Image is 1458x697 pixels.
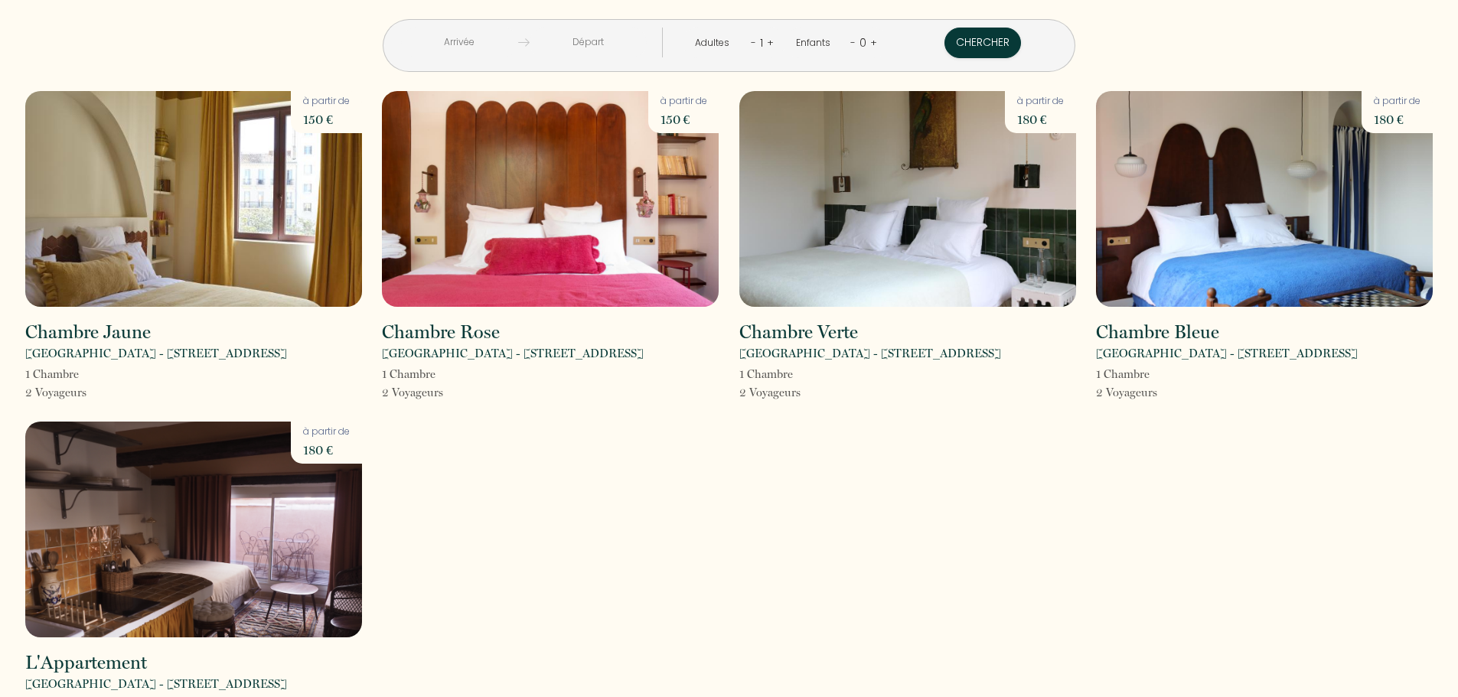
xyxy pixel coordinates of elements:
[25,91,362,307] img: rental-image
[530,28,647,57] input: Départ
[25,383,86,402] p: 2 Voyageur
[382,365,443,383] p: 1 Chambre
[856,31,870,55] div: 0
[303,425,350,439] p: à partir de
[767,35,774,50] a: +
[661,94,707,109] p: à partir de
[695,36,735,50] div: Adultes
[25,675,287,693] p: [GEOGRAPHIC_DATA] - [STREET_ADDRESS]
[1096,344,1358,363] p: [GEOGRAPHIC_DATA] - [STREET_ADDRESS]
[739,91,1076,307] img: rental-image
[739,365,801,383] p: 1 Chambre
[1153,386,1157,399] span: s
[1374,94,1420,109] p: à partir de
[1096,323,1219,341] h2: Chambre Bleue
[439,386,443,399] span: s
[1096,365,1157,383] p: 1 Chambre
[661,109,707,130] p: 150 €
[382,344,644,363] p: [GEOGRAPHIC_DATA] - [STREET_ADDRESS]
[870,35,877,50] a: +
[796,386,801,399] span: s
[739,323,858,341] h2: Chambre Verte
[1017,94,1064,109] p: à partir de
[739,383,801,402] p: 2 Voyageur
[303,439,350,461] p: 180 €
[1374,109,1420,130] p: 180 €
[401,28,518,57] input: Arrivée
[382,383,443,402] p: 2 Voyageur
[25,344,287,363] p: [GEOGRAPHIC_DATA] - [STREET_ADDRESS]
[25,422,362,637] img: rental-image
[25,653,147,672] h2: L'Appartement
[796,36,836,50] div: Enfants
[303,94,350,109] p: à partir de
[739,344,1001,363] p: [GEOGRAPHIC_DATA] - [STREET_ADDRESS]
[756,31,767,55] div: 1
[518,37,530,48] img: guests
[1017,109,1064,130] p: 180 €
[382,323,500,341] h2: Chambre Rose
[1096,383,1157,402] p: 2 Voyageur
[944,28,1021,58] button: Chercher
[751,35,756,50] a: -
[303,109,350,130] p: 150 €
[82,386,86,399] span: s
[382,91,719,307] img: rental-image
[25,323,151,341] h2: Chambre Jaune
[25,365,86,383] p: 1 Chambre
[1096,91,1433,307] img: rental-image
[850,35,856,50] a: -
